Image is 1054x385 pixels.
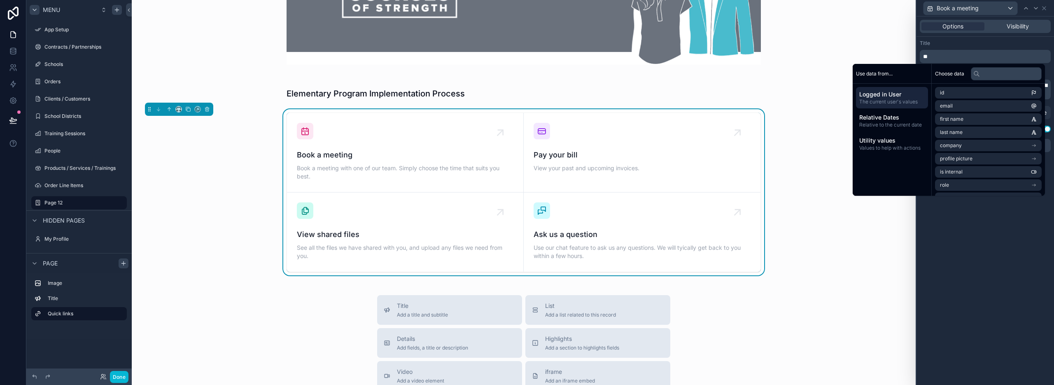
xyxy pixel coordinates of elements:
label: Orders [44,78,125,85]
a: Schools [31,58,127,71]
label: Order Line Items [44,182,125,189]
button: DetailsAdd fields, a title or description [377,328,522,358]
span: Add a title and subtitle [397,312,448,318]
span: View your past and upcoming invoices. [534,164,751,172]
span: Add an iframe embed [545,378,595,384]
label: People [44,148,125,154]
button: ListAdd a list related to this record [525,295,670,325]
div: scrollable content [920,50,1051,63]
span: Title [397,302,448,310]
label: Products / Services / Trainings [44,165,125,171]
a: Products / Services / Trainings [31,162,127,175]
span: Utility values [859,136,925,145]
span: Highlights [545,335,619,343]
span: Book a meeting [297,149,513,161]
label: Schools [44,61,125,68]
label: Title [48,295,124,302]
label: Image [48,280,124,286]
button: Book a meeting [923,1,1018,15]
label: Contracts / Partnerships [44,44,125,50]
a: Ask us a questionUse our chat feature to ask us any questions. We will tyically get back to you w... [524,192,760,272]
a: Order Line Items [31,179,127,192]
a: Contracts / Partnerships [31,40,127,54]
label: Clients / Customers [44,96,125,102]
span: View shared files [297,229,513,240]
span: Hidden pages [43,216,85,225]
span: Add a list related to this record [545,312,616,318]
label: App Setup [44,26,125,33]
button: HighlightsAdd a section to highlights fields [525,328,670,358]
span: Add fields, a title or description [397,345,468,351]
span: List [545,302,616,310]
a: Orders [31,75,127,88]
label: Page 12 [44,200,122,206]
a: View shared filesSee all the files we have shared with you, and upload any files we need from you. [287,192,524,272]
span: Page [43,259,58,268]
span: Use our chat feature to ask us any questions. We will tyically get back to you within a few hours. [534,244,751,260]
span: Add a section to highlights fields [545,345,619,351]
label: School Districts [44,113,125,120]
a: Training Sessions [31,127,127,140]
button: TitleAdd a title and subtitle [377,295,522,325]
div: scrollable content [26,273,132,329]
span: Add a video element [397,378,444,384]
a: App Setup [31,23,127,36]
button: Done [110,371,128,383]
label: Quick links [48,310,120,317]
span: Menu [43,6,60,14]
span: Relative to the current date [859,122,925,128]
span: Details [397,335,468,343]
span: Video [397,368,444,376]
span: Choose data [935,70,964,77]
span: Ask us a question [534,229,751,240]
a: Book a meetingBook a meeting with one of our team. Simply choose the time that suits you best. [287,113,524,192]
span: Book a meeting [937,4,979,12]
span: See all the files we have shared with you, and upload any files we need from you. [297,244,513,260]
span: Pay your bill [534,149,751,161]
a: My Profile [31,232,127,246]
a: Page 12 [31,196,127,209]
label: Training Sessions [44,130,125,137]
label: My Profile [44,236,125,242]
span: Visibility [1007,22,1029,31]
span: Use data from... [856,70,893,77]
a: Pay your billView your past and upcoming invoices. [524,113,760,192]
a: Clients / Customers [31,92,127,106]
div: scrollable content [853,84,931,158]
span: Options [942,22,963,31]
label: Title [920,40,930,47]
span: Values to help with actions [859,145,925,151]
span: Relative Dates [859,113,925,122]
span: Book a meeting with one of our team. Simply choose the time that suits you best. [297,164,513,181]
span: Logged in User [859,90,925,99]
span: iframe [545,368,595,376]
a: People [31,144,127,157]
span: The current user's values [859,99,925,105]
a: School Districts [31,110,127,123]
